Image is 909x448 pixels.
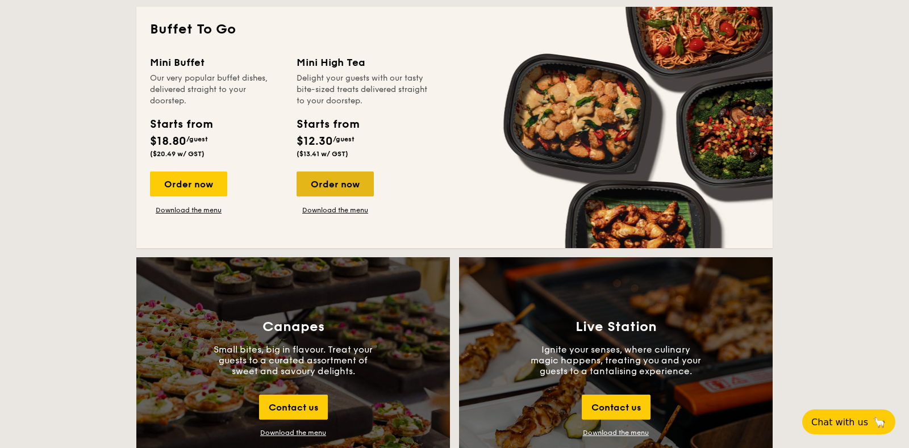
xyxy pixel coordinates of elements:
[297,171,374,196] div: Order now
[333,135,355,143] span: /guest
[802,409,895,434] button: Chat with us🦙
[150,55,283,70] div: Mini Buffet
[297,150,348,158] span: ($13.41 w/ GST)
[297,206,374,215] a: Download the menu
[297,116,358,133] div: Starts from
[150,171,227,196] div: Order now
[150,20,759,39] h2: Buffet To Go
[262,319,324,335] h3: Canapes
[297,73,430,107] div: Delight your guests with our tasty bite-sized treats delivered straight to your doorstep.
[150,150,205,158] span: ($20.49 w/ GST)
[150,206,227,215] a: Download the menu
[531,344,701,376] p: Ignite your senses, where culinary magic happens, treating you and your guests to a tantalising e...
[259,395,328,420] div: Contact us
[811,417,868,428] span: Chat with us
[576,319,657,335] h3: Live Station
[186,135,208,143] span: /guest
[582,395,651,420] div: Contact us
[873,416,886,429] span: 🦙
[260,429,326,437] div: Download the menu
[297,135,333,148] span: $12.30
[150,116,212,133] div: Starts from
[208,344,378,376] p: Small bites, big in flavour. Treat your guests to a curated assortment of sweet and savoury delig...
[150,73,283,107] div: Our very popular buffet dishes, delivered straight to your doorstep.
[297,55,430,70] div: Mini High Tea
[150,135,186,148] span: $18.80
[583,429,649,437] a: Download the menu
